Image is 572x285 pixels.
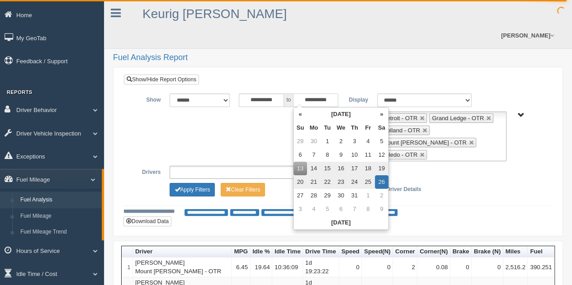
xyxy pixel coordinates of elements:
[334,148,348,162] td: 9
[293,216,388,229] th: [DATE]
[361,121,375,135] th: Fr
[472,246,503,257] th: Sort column
[375,148,388,162] td: 12
[307,162,321,175] td: 14
[293,189,307,202] td: 27
[348,189,361,202] td: 31
[375,135,388,148] td: 5
[307,148,321,162] td: 7
[123,216,171,226] button: Download Data
[361,175,375,189] td: 25
[375,202,388,216] td: 9
[293,121,307,135] th: Su
[503,257,528,277] td: 2,516.2
[307,107,375,121] th: [DATE]
[307,175,321,189] td: 21
[339,246,362,257] th: Sort column
[417,246,450,257] th: Sort column
[383,151,417,158] span: Toledo - OTR
[348,135,361,148] td: 3
[321,148,334,162] td: 8
[496,23,558,48] a: [PERSON_NAME]
[321,121,334,135] th: Tu
[170,183,215,196] button: Change Filter Options
[361,202,375,216] td: 8
[16,208,102,224] a: Fuel Mileage
[386,183,421,194] label: Driver Details
[334,189,348,202] td: 30
[334,162,348,175] td: 16
[361,189,375,202] td: 1
[348,175,361,189] td: 24
[293,175,307,189] td: 20
[338,93,372,104] label: Display
[393,246,417,257] th: Sort column
[361,162,375,175] td: 18
[16,192,102,208] a: Fuel Analysis
[131,93,165,104] label: Show
[334,135,348,148] td: 2
[334,175,348,189] td: 23
[528,257,554,277] td: 390.251
[293,148,307,162] td: 6
[375,189,388,202] td: 2
[383,127,420,134] span: Holland - OTR
[383,139,467,146] span: Mount [PERSON_NAME] - OTR
[528,246,554,257] th: Sort column
[362,257,393,277] td: 0
[307,189,321,202] td: 28
[303,257,339,277] td: 1d 19:23:22
[133,257,232,277] td: [PERSON_NAME] Mount [PERSON_NAME] - OTR
[307,135,321,148] td: 30
[348,148,361,162] td: 10
[284,93,293,107] span: to
[375,107,388,121] th: »
[16,224,102,240] a: Fuel Mileage Trend
[417,257,450,277] td: 0.08
[334,121,348,135] th: We
[348,162,361,175] td: 17
[503,246,528,257] th: Sort column
[272,257,303,277] td: 10:36:09
[375,175,388,189] td: 26
[232,257,251,277] td: 6.45
[321,135,334,148] td: 1
[334,202,348,216] td: 6
[133,246,232,257] th: Sort column
[293,202,307,216] td: 3
[432,115,484,121] span: Grand Ledge - OTR
[375,162,388,175] td: 19
[321,202,334,216] td: 5
[272,246,303,257] th: Sort column
[348,202,361,216] td: 7
[321,175,334,189] td: 22
[339,257,362,277] td: 0
[321,162,334,175] td: 15
[307,121,321,135] th: Mo
[375,121,388,135] th: Sa
[293,107,307,121] th: «
[472,257,503,277] td: 0
[122,257,133,277] td: 1
[232,246,251,257] th: Sort column
[393,257,417,277] td: 2
[321,189,334,202] td: 29
[361,148,375,162] td: 11
[383,115,417,121] span: Detroit - OTR
[131,166,165,177] label: Drivers
[293,162,307,175] td: 13
[307,202,321,216] td: 4
[362,246,393,257] th: Sort column
[348,121,361,135] th: Th
[221,183,265,196] button: Change Filter Options
[251,257,273,277] td: 19.64
[450,257,472,277] td: 0
[251,246,273,257] th: Sort column
[124,75,199,84] a: Show/Hide Report Options
[293,135,307,148] td: 29
[142,7,287,21] a: Keurig [PERSON_NAME]
[450,246,472,257] th: Sort column
[303,246,339,257] th: Sort column
[361,135,375,148] td: 4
